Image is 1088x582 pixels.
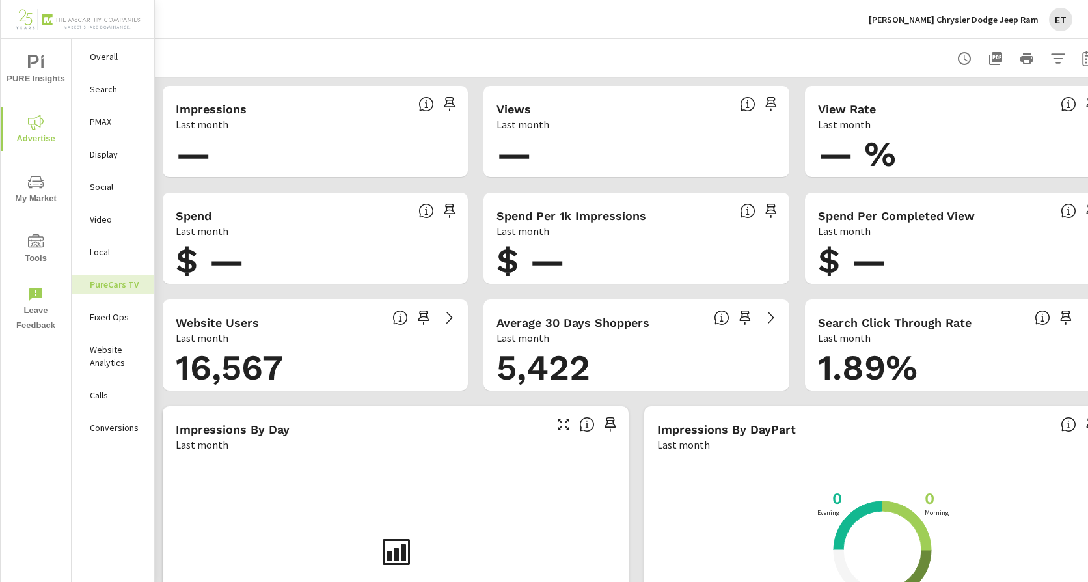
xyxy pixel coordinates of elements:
span: Save this to your personalized report [1055,307,1076,328]
h3: 0 [922,490,934,508]
div: Display [72,145,154,164]
div: ET [1049,8,1072,31]
span: Leave Feedback [5,286,67,333]
p: Display [90,148,144,161]
p: Last month [176,437,228,452]
p: Website Analytics [90,343,144,369]
p: Last month [176,117,228,132]
h1: $ — [496,239,776,283]
p: Morning [922,510,951,516]
h5: Impressions by Day [176,423,290,436]
div: Fixed Ops [72,307,154,327]
span: Number of times your connected TV ad was viewed completely by a user. [Source: This data is provi... [740,96,755,112]
h1: 16,567 [176,346,455,390]
h1: 5,422 [496,346,776,390]
p: Local [90,245,144,258]
p: Last month [496,330,549,346]
h5: Spend Per 1k Impressions [496,209,646,223]
h5: View Rate [818,102,876,116]
span: PURE Insights [5,55,67,87]
p: Last month [496,117,549,132]
div: nav menu [1,39,71,339]
span: Tools [5,234,67,266]
span: Only DoubleClick Video impressions can be broken down by time of day. [1061,417,1076,432]
div: PMAX [72,112,154,132]
div: Local [72,242,154,262]
h5: Spend [176,209,211,223]
p: Search [90,83,144,96]
div: PureCars TV [72,275,154,294]
p: Last month [496,223,549,239]
h5: Impressions by DayPart [657,423,796,436]
span: Percentage of Impressions where the ad was viewed completely. “Impressions” divided by “Views”. [... [1061,96,1076,112]
span: Advertise [5,115,67,146]
p: Video [90,213,144,226]
h5: Spend Per Completed View [818,209,975,223]
p: Social [90,180,144,193]
p: Conversions [90,421,144,434]
h3: 0 [830,490,842,508]
span: Cost of your connected TV ad campaigns. [Source: This data is provided by the video advertising p... [418,203,434,219]
p: Evening [815,510,842,516]
h1: — [176,132,455,176]
a: See more details in report [439,307,460,328]
button: Apply Filters [1045,46,1071,72]
span: Percentage of users who viewed your campaigns who clicked through to your website. For example, i... [1035,310,1050,326]
div: Calls [72,385,154,405]
span: Number of times your connected TV ad was presented to a user. [Source: This data is provided by t... [418,96,434,112]
p: Last month [818,330,871,346]
p: [PERSON_NAME] Chrysler Dodge Jeep Ram [869,14,1039,25]
div: Social [72,177,154,197]
span: Save this to your personalized report [761,94,782,115]
p: Overall [90,50,144,63]
span: Save this to your personalized report [439,94,460,115]
h5: Impressions [176,102,247,116]
p: Last month [176,330,228,346]
button: Make Fullscreen [553,414,574,435]
span: Save this to your personalized report [600,414,621,435]
h5: Website Users [176,316,259,329]
div: Website Analytics [72,340,154,372]
h5: Average 30 Days Shoppers [496,316,649,329]
h5: Search Click Through Rate [818,316,972,329]
span: Save this to your personalized report [735,307,755,328]
p: Last month [818,223,871,239]
span: The number of impressions, broken down by the day of the week they occurred. [579,417,595,432]
div: Video [72,210,154,229]
span: Save this to your personalized report [761,201,782,221]
span: My Market [5,174,67,206]
p: Calls [90,389,144,402]
button: "Export Report to PDF" [983,46,1009,72]
p: Last month [657,437,710,452]
div: Search [72,79,154,99]
p: Fixed Ops [90,311,144,324]
p: Last month [176,223,228,239]
p: Last month [818,117,871,132]
h1: $ — [176,239,455,283]
span: Save this to your personalized report [439,201,460,221]
span: A rolling 30 day total of daily Shoppers on the dealership website, averaged over the selected da... [714,310,729,326]
h5: Views [496,102,531,116]
span: Total spend per 1,000 impressions. [Source: This data is provided by the video advertising platform] [1061,203,1076,219]
button: Print Report [1014,46,1040,72]
span: Total spend per 1,000 impressions. [Source: This data is provided by the video advertising platform] [740,203,755,219]
p: PureCars TV [90,278,144,291]
h1: — [496,132,776,176]
a: See more details in report [761,307,782,328]
p: PMAX [90,115,144,128]
div: Conversions [72,418,154,437]
div: Overall [72,47,154,66]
